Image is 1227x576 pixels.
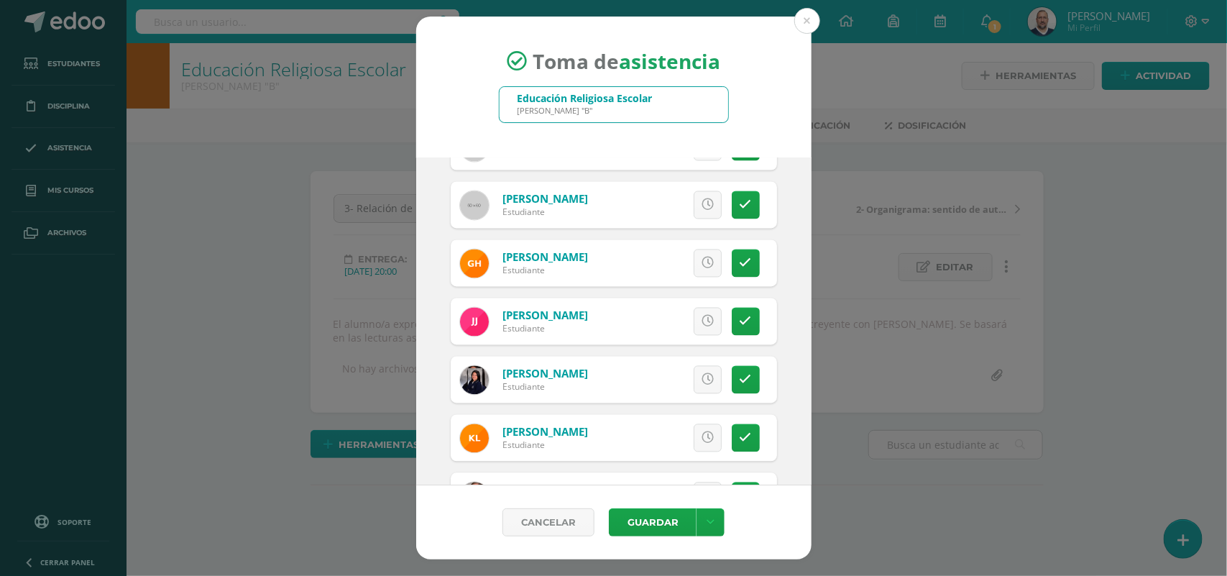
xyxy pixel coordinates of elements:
div: Estudiante [502,323,588,335]
div: Estudiante [502,206,588,219]
img: 60x60 [460,191,489,220]
div: Estudiante [502,439,588,452]
a: [PERSON_NAME] [502,367,588,381]
a: [PERSON_NAME] [502,250,588,265]
img: cbf8c7057ce445a904b270109afdf6c2.png [460,308,489,337]
a: Cancelar [502,508,594,536]
img: 5fc70acc549339cec38c575cc1260e55.png [460,366,489,395]
div: [PERSON_NAME] "B" [518,105,653,116]
a: [PERSON_NAME] [502,192,588,206]
button: Close (Esc) [794,8,820,34]
img: 17729fed7bb76f07809a931394cd3355.png [460,483,489,511]
strong: asistencia [619,47,720,75]
button: Guardar [609,508,697,536]
img: 3e94e57257072d3453e2ee0bf673e166.png [460,424,489,453]
a: Medina, Mia [502,483,569,498]
img: 564aec409223a47fd470ab2fe0174a39.png [460,250,489,278]
div: Estudiante [502,381,588,393]
span: Toma de [533,47,720,75]
a: [PERSON_NAME] [502,308,588,323]
div: Educación Religiosa Escolar [518,91,653,105]
input: Busca un grado o sección aquí... [500,87,728,122]
div: Estudiante [502,265,588,277]
a: [PERSON_NAME] [502,425,588,439]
